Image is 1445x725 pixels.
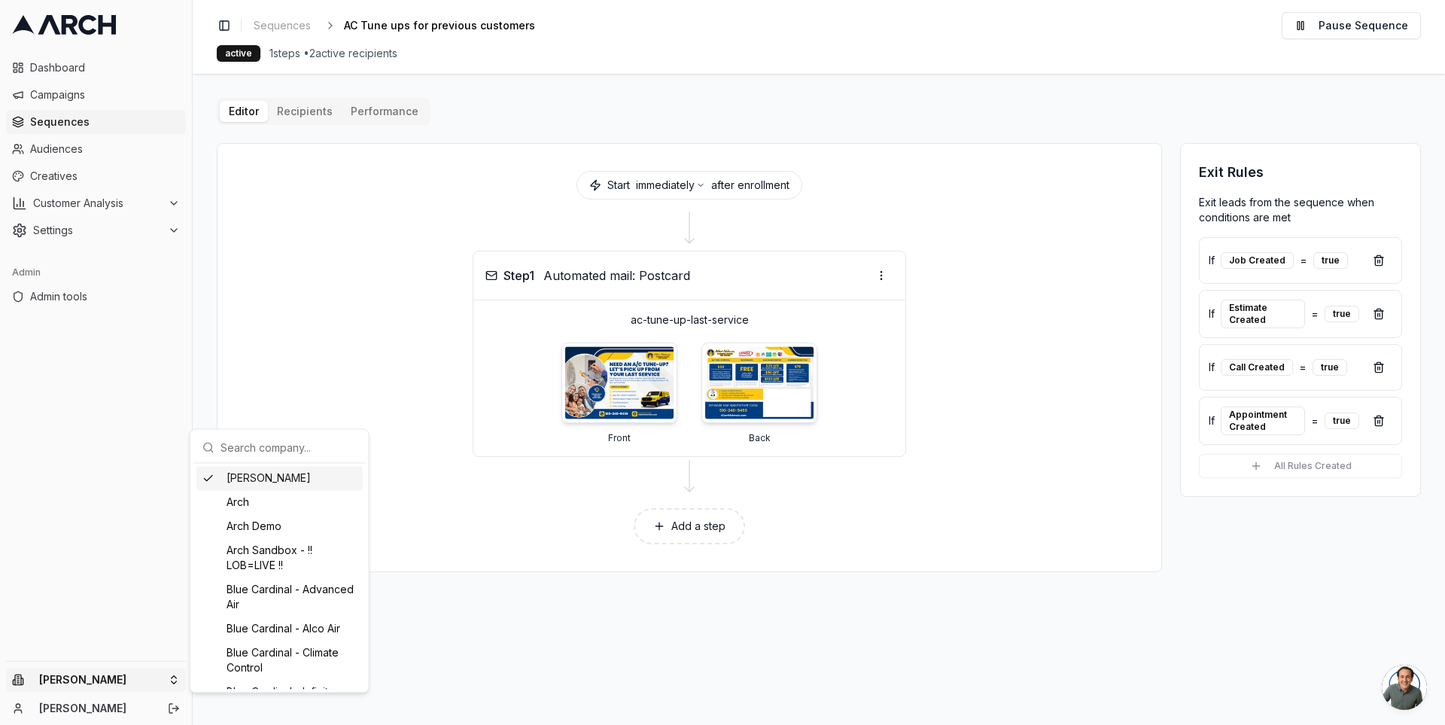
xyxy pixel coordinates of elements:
div: Blue Cardinal - Advanced Air [196,577,363,617]
div: Suggestions [193,463,366,689]
div: Blue Cardinal - Infinity [US_STATE] Air [196,680,363,719]
div: [PERSON_NAME] [196,466,363,490]
div: Arch [196,490,363,514]
div: Arch Demo [196,514,363,538]
div: Blue Cardinal - Alco Air [196,617,363,641]
div: Arch Sandbox - !! LOB=LIVE !! [196,538,363,577]
div: Blue Cardinal - Climate Control [196,641,363,680]
input: Search company... [221,432,357,462]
